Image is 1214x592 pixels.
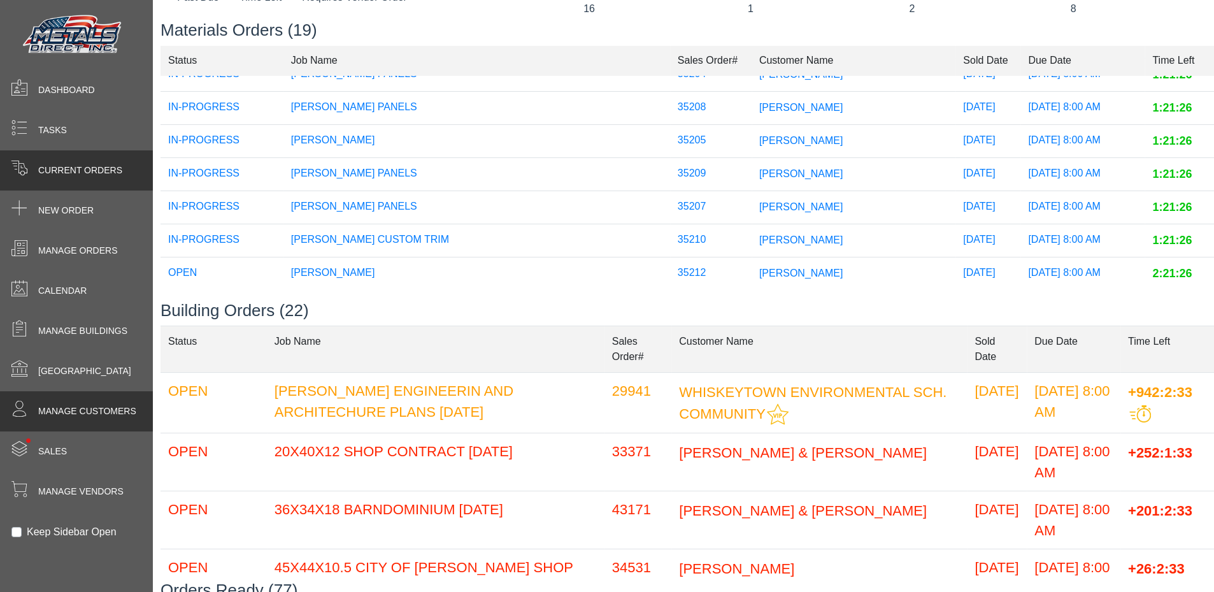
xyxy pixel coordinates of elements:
[1152,101,1192,114] span: 1:21:26
[1020,45,1145,76] td: Due Date
[1027,326,1120,372] td: Due Date
[759,201,843,212] span: [PERSON_NAME]
[1129,405,1151,422] img: This order should be prioritized
[967,372,1027,433] td: [DATE]
[161,301,1214,321] h3: Building Orders (22)
[267,372,604,433] td: [PERSON_NAME] ENGINEERIN AND ARCHITECHURE PLANS [DATE]
[1128,384,1192,400] span: +942:2:33
[955,45,1020,76] td: Sold Date
[767,403,789,425] img: This customer should be prioritized
[283,45,670,76] td: Job Name
[38,244,117,257] span: Manage Orders
[161,491,267,549] td: OPEN
[1152,234,1192,247] span: 1:21:26
[1027,491,1120,549] td: [DATE] 8:00 AM
[759,268,843,278] span: [PERSON_NAME]
[955,92,1020,125] td: [DATE]
[955,125,1020,158] td: [DATE]
[679,444,927,460] span: [PERSON_NAME] & [PERSON_NAME]
[680,1,822,17] div: 1
[759,102,843,113] span: [PERSON_NAME]
[1128,502,1192,518] span: +201:2:33
[759,69,843,80] span: [PERSON_NAME]
[670,158,752,191] td: 35209
[38,164,122,177] span: Current Orders
[670,224,752,257] td: 35210
[679,502,927,518] span: [PERSON_NAME] & [PERSON_NAME]
[161,125,283,158] td: IN-PROGRESS
[38,365,131,378] span: [GEOGRAPHIC_DATA]
[679,560,794,576] span: [PERSON_NAME]
[283,125,670,158] td: [PERSON_NAME]
[759,235,843,245] span: [PERSON_NAME]
[604,372,672,433] td: 29941
[38,324,127,338] span: Manage Buildings
[161,372,267,433] td: OPEN
[752,45,955,76] td: Customer Name
[161,326,267,372] td: Status
[670,45,752,76] td: Sales Order#
[670,191,752,224] td: 35207
[1020,125,1145,158] td: [DATE] 8:00 AM
[38,124,67,137] span: Tasks
[38,405,136,418] span: Manage Customers
[670,92,752,125] td: 35208
[283,224,670,257] td: [PERSON_NAME] CUSTOM TRIM
[161,224,283,257] td: IN-PROGRESS
[161,191,283,224] td: IN-PROGRESS
[283,191,670,224] td: [PERSON_NAME] PANELS
[161,92,283,125] td: IN-PROGRESS
[955,257,1020,291] td: [DATE]
[267,433,604,491] td: 20X40X12 SHOP CONTRACT [DATE]
[841,1,983,17] div: 2
[1152,134,1192,147] span: 1:21:26
[955,158,1020,191] td: [DATE]
[161,45,283,76] td: Status
[604,433,672,491] td: 33371
[267,491,604,549] td: 36X34X18 BARNDOMINIUM [DATE]
[1128,560,1185,576] span: +26:2:33
[670,125,752,158] td: 35205
[1020,257,1145,291] td: [DATE] 8:00 AM
[967,491,1027,549] td: [DATE]
[518,1,660,17] div: 16
[27,524,117,540] label: Keep Sidebar Open
[19,11,127,59] img: Metals Direct Inc Logo
[38,485,124,498] span: Manage Vendors
[967,326,1027,372] td: Sold Date
[955,191,1020,224] td: [DATE]
[1020,224,1145,257] td: [DATE] 8:00 AM
[604,491,672,549] td: 43171
[759,168,843,179] span: [PERSON_NAME]
[1152,201,1192,213] span: 1:21:26
[161,158,283,191] td: IN-PROGRESS
[1027,372,1120,433] td: [DATE] 8:00 AM
[1128,444,1192,460] span: +252:1:33
[1020,158,1145,191] td: [DATE] 8:00 AM
[759,135,843,146] span: [PERSON_NAME]
[1020,92,1145,125] td: [DATE] 8:00 AM
[679,384,946,422] span: WHISKEYTOWN ENVIRONMENTAL SCH. COMMUNITY
[1120,326,1214,372] td: Time Left
[283,158,670,191] td: [PERSON_NAME] PANELS
[1152,168,1192,180] span: 1:21:26
[161,257,283,291] td: OPEN
[1027,433,1120,491] td: [DATE] 8:00 AM
[267,326,604,372] td: Job Name
[670,257,752,291] td: 35212
[1020,191,1145,224] td: [DATE] 8:00 AM
[161,20,1214,40] h3: Materials Orders (19)
[1002,1,1144,17] div: 8
[161,433,267,491] td: OPEN
[283,257,670,291] td: [PERSON_NAME]
[671,326,967,372] td: Customer Name
[1145,45,1214,76] td: Time Left
[12,420,45,461] span: •
[604,326,672,372] td: Sales Order#
[967,433,1027,491] td: [DATE]
[38,83,95,97] span: Dashboard
[1152,267,1192,280] span: 2:21:26
[955,224,1020,257] td: [DATE]
[38,284,87,298] span: Calendar
[38,445,67,458] span: Sales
